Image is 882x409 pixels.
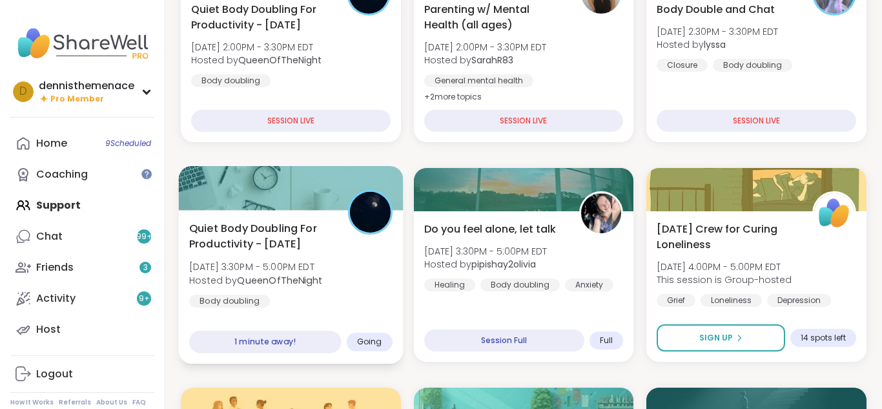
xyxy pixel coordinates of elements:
[191,2,333,33] span: Quiet Body Doubling For Productivity - [DATE]
[767,294,831,307] div: Depression
[657,273,792,286] span: This session is Group-hosted
[10,359,154,390] a: Logout
[36,229,63,244] div: Chat
[141,169,152,179] iframe: Spotlight
[471,54,513,67] b: SarahR83
[191,54,322,67] span: Hosted by
[713,59,792,72] div: Body doubling
[191,41,322,54] span: [DATE] 2:00PM - 3:30PM EDT
[189,331,341,353] div: 1 minute away!
[424,278,475,291] div: Healing
[814,193,854,233] img: ShareWell
[699,332,733,344] span: Sign Up
[36,367,73,381] div: Logout
[657,2,775,17] span: Body Double and Chat
[96,398,127,407] a: About Us
[189,295,270,308] div: Body doubling
[424,245,547,258] span: [DATE] 3:30PM - 5:00PM EDT
[50,94,104,105] span: Pro Member
[801,333,846,343] span: 14 spots left
[10,283,154,314] a: Activity9+
[10,314,154,345] a: Host
[581,193,621,233] img: pipishay2olivia
[10,159,154,190] a: Coaching
[136,231,152,242] span: 99 +
[657,324,785,351] button: Sign Up
[10,128,154,159] a: Home9Scheduled
[657,59,708,72] div: Closure
[600,335,613,346] span: Full
[10,21,154,66] img: ShareWell Nav Logo
[132,398,146,407] a: FAQ
[139,293,150,304] span: 9 +
[704,38,726,51] b: lyssa
[143,262,148,273] span: 3
[19,83,27,100] span: d
[480,278,560,291] div: Body doubling
[10,398,54,407] a: How It Works
[357,337,382,347] span: Going
[36,136,67,151] div: Home
[191,110,391,132] div: SESSION LIVE
[424,74,533,87] div: General mental health
[657,260,792,273] span: [DATE] 4:00PM - 5:00PM EDT
[189,220,333,252] span: Quiet Body Doubling For Productivity - [DATE]
[189,273,322,286] span: Hosted by
[424,54,546,67] span: Hosted by
[238,54,322,67] b: QueenOfTheNight
[657,25,778,38] span: [DATE] 2:30PM - 3:30PM EDT
[10,221,154,252] a: Chat99+
[657,294,695,307] div: Grief
[565,278,613,291] div: Anxiety
[424,258,547,271] span: Hosted by
[424,222,556,237] span: Do you feel alone, let talk
[424,41,546,54] span: [DATE] 2:00PM - 3:30PM EDT
[657,38,778,51] span: Hosted by
[39,79,134,93] div: dennisthemenace
[36,322,61,337] div: Host
[657,222,798,253] span: [DATE] Crew for Curing Loneliness
[424,330,585,351] div: Session Full
[10,252,154,283] a: Friends3
[36,260,74,275] div: Friends
[237,273,322,286] b: QueenOfTheNight
[189,260,322,273] span: [DATE] 3:30PM - 5:00PM EDT
[349,192,390,233] img: QueenOfTheNight
[59,398,91,407] a: Referrals
[701,294,762,307] div: Loneliness
[36,291,76,306] div: Activity
[105,138,151,149] span: 9 Scheduled
[191,74,271,87] div: Body doubling
[424,110,624,132] div: SESSION LIVE
[657,110,856,132] div: SESSION LIVE
[36,167,88,182] div: Coaching
[471,258,536,271] b: pipishay2olivia
[424,2,566,33] span: Parenting w/ Mental Health (all ages)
